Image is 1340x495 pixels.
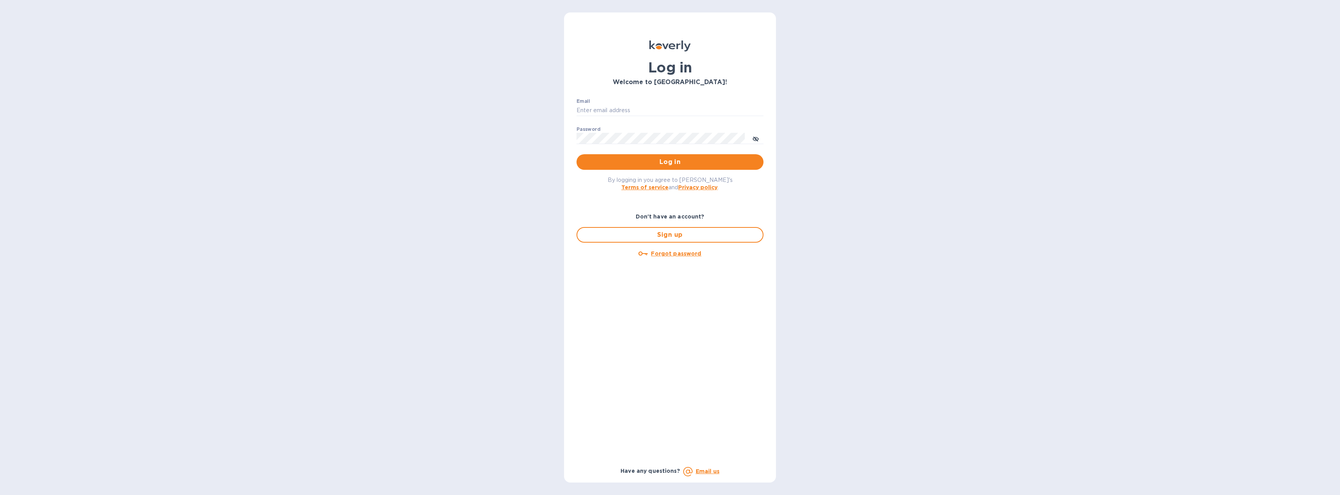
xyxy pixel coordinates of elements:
button: Log in [577,154,763,170]
button: toggle password visibility [748,130,763,146]
h3: Welcome to [GEOGRAPHIC_DATA]! [577,79,763,86]
h1: Log in [577,59,763,76]
label: Email [577,99,590,104]
span: Sign up [584,230,756,240]
a: Privacy policy [678,184,718,190]
a: Terms of service [621,184,668,190]
span: By logging in you agree to [PERSON_NAME]'s and . [608,177,733,190]
button: Sign up [577,227,763,243]
input: Enter email address [577,105,763,116]
b: Have any questions? [621,468,680,474]
a: Email us [696,468,719,474]
img: Koverly [649,41,691,51]
b: Don't have an account? [636,213,705,220]
label: Password [577,127,600,132]
span: Log in [583,157,757,167]
u: Forgot password [651,250,701,257]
